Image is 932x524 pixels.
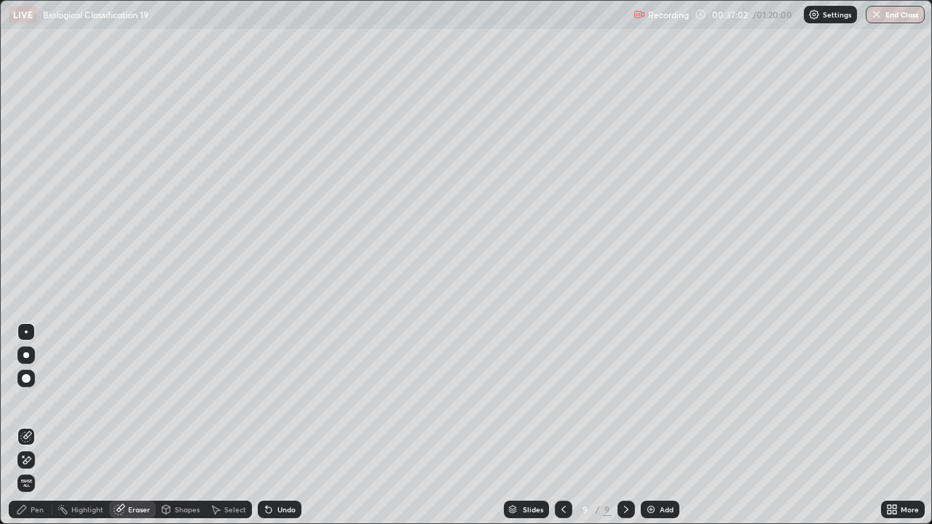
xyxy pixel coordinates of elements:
p: Recording [648,9,689,20]
p: LIVE [13,9,33,20]
img: end-class-cross [871,9,882,20]
span: Erase all [18,479,34,488]
div: Pen [31,506,44,513]
img: add-slide-button [645,504,657,515]
p: Settings [823,11,851,18]
div: Slides [523,506,543,513]
img: recording.375f2c34.svg [633,9,645,20]
div: Select [224,506,246,513]
p: Biological Classification 19 [43,9,149,20]
div: / [596,505,600,514]
img: class-settings-icons [808,9,820,20]
div: Shapes [175,506,200,513]
div: 9 [603,503,612,516]
div: 9 [578,505,593,514]
div: Add [660,506,674,513]
div: Eraser [128,506,150,513]
button: End Class [866,6,925,23]
div: Undo [277,506,296,513]
div: Highlight [71,506,103,513]
div: More [901,506,919,513]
